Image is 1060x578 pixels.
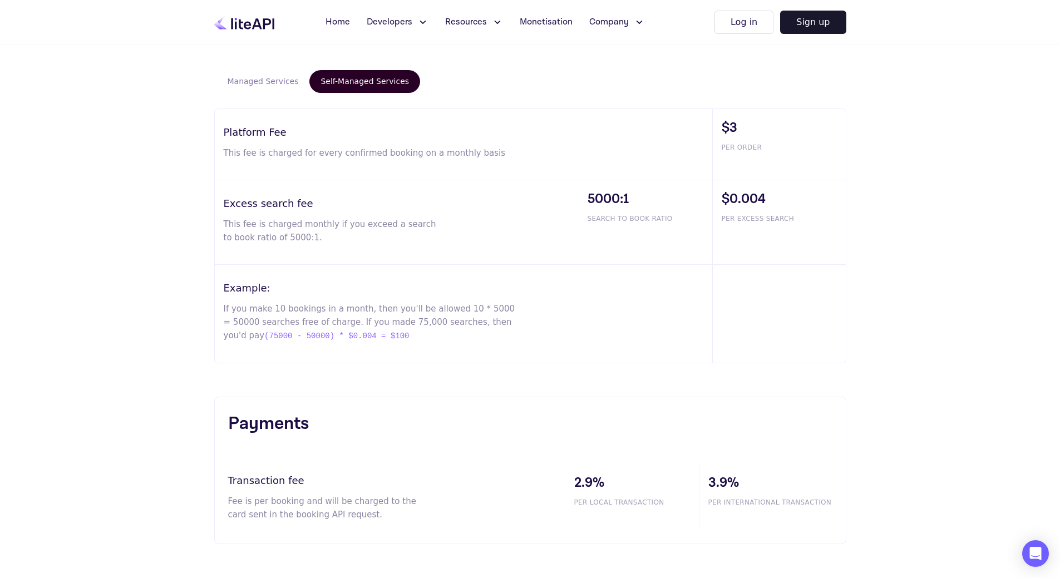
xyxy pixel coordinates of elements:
span: Developers [367,16,412,29]
button: Sign up [780,11,846,34]
span: (75000 - 50000) * $0.004 = $100 [264,329,409,343]
a: Monetisation [513,11,579,33]
div: Open Intercom Messenger [1022,540,1049,567]
span: Monetisation [520,16,573,29]
span: Home [326,16,350,29]
button: Self-Managed Services [309,70,420,93]
span: PER LOCAL TRANSACTION [574,497,699,507]
span: PER ORDER [722,142,846,152]
span: SEARCH TO BOOK RATIO [588,214,712,224]
button: Developers [360,11,435,33]
h3: Payments [228,411,832,437]
span: $0.004 [722,189,846,209]
p: This fee is charged for every confirmed booking on a monthly basis [224,146,517,160]
h3: Example: [224,280,712,295]
button: Company [583,11,652,33]
span: PER INTERNATIONAL TRANSACTION [708,497,832,507]
a: Home [319,11,357,33]
h3: Transaction fee [228,473,565,488]
span: 5000:1 [588,189,712,209]
h3: Excess search fee [224,196,579,211]
button: Log in [714,11,773,34]
h3: Platform Fee [224,125,712,140]
p: This fee is charged monthly if you exceed a search to book ratio of 5000:1. [224,218,437,244]
p: Fee is per booking and will be charged to the card sent in the booking API request. [228,495,431,521]
span: 2.9% [574,473,699,493]
span: 3.9% [708,473,832,493]
span: Resources [445,16,487,29]
span: $3 [722,118,846,138]
button: Resources [438,11,510,33]
button: Managed Services [216,70,310,93]
p: If you make 10 bookings in a month, then you'll be allowed 10 * 5000 = 50000 searches free of cha... [224,302,517,343]
span: Company [589,16,629,29]
span: PER EXCESS SEARCH [722,214,846,224]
